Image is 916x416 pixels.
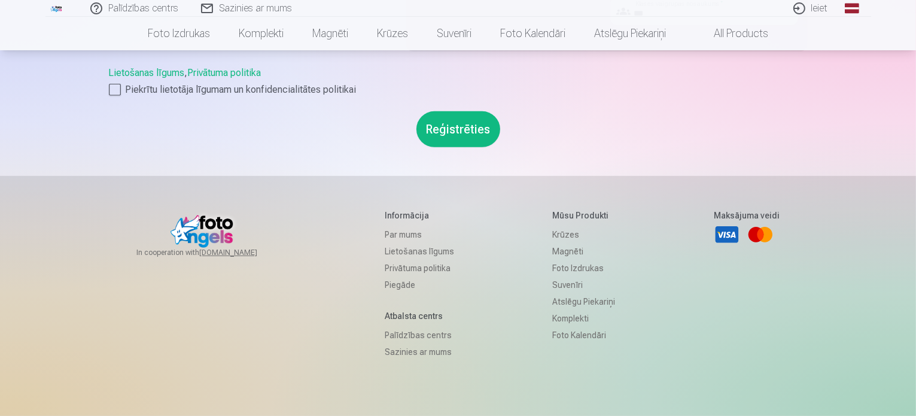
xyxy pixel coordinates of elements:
a: Suvenīri [552,277,615,293]
img: /fa1 [50,5,63,12]
a: Piegāde [385,277,454,293]
span: In cooperation with [136,248,286,257]
a: Privātuma politika [385,260,454,277]
div: , [109,66,808,97]
a: Foto izdrukas [552,260,615,277]
a: Komplekti [224,17,298,50]
a: Komplekti [552,310,615,327]
h5: Informācija [385,209,454,221]
a: Foto kalendāri [552,327,615,344]
a: Privātuma politika [188,67,261,78]
a: Suvenīri [422,17,486,50]
a: Magnēti [552,243,615,260]
h5: Maksājuma veidi [714,209,780,221]
a: Sazinies ar mums [385,344,454,360]
h5: Atbalsta centrs [385,310,454,322]
a: [DOMAIN_NAME] [199,248,286,257]
a: All products [680,17,783,50]
a: Lietošanas līgums [109,67,185,78]
a: Mastercard [747,221,774,248]
a: Foto kalendāri [486,17,580,50]
h5: Mūsu produkti [552,209,615,221]
a: Magnēti [298,17,363,50]
a: Atslēgu piekariņi [552,293,615,310]
a: Visa [714,221,740,248]
a: Krūzes [363,17,422,50]
a: Lietošanas līgums [385,243,454,260]
a: Foto izdrukas [133,17,224,50]
a: Palīdzības centrs [385,327,454,344]
label: Piekrītu lietotāja līgumam un konfidencialitātes politikai [109,83,808,97]
a: Par mums [385,226,454,243]
a: Atslēgu piekariņi [580,17,680,50]
button: Reģistrēties [416,111,500,147]
a: Krūzes [552,226,615,243]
